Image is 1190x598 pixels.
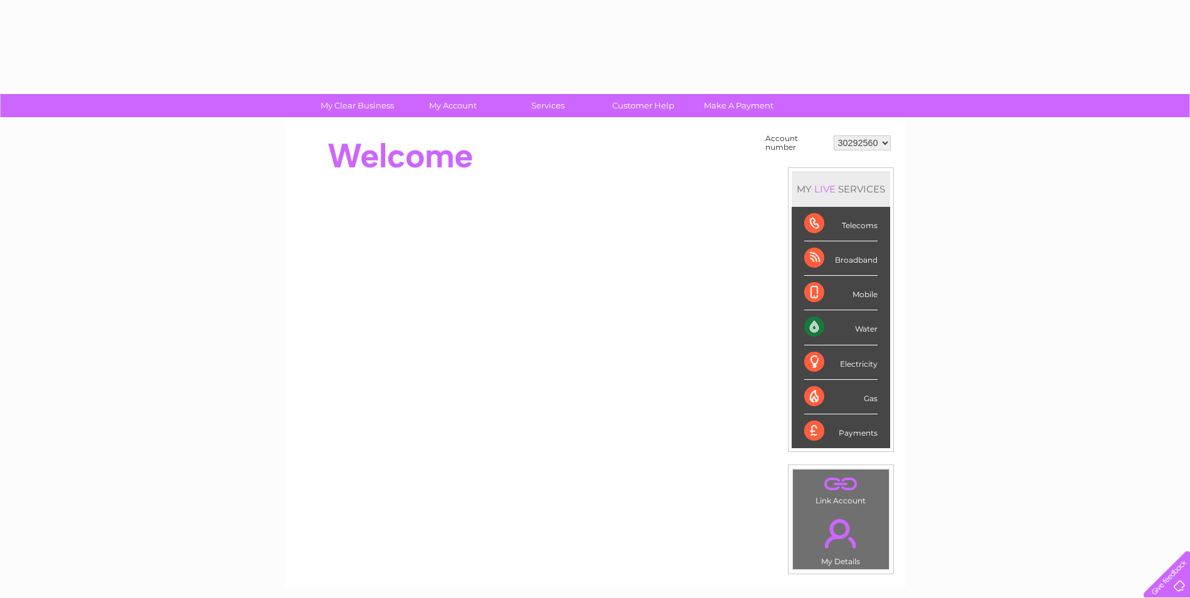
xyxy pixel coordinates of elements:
a: . [796,511,886,555]
div: Gas [804,380,878,414]
div: Mobile [804,276,878,310]
div: Payments [804,414,878,448]
div: LIVE [812,183,838,195]
div: Water [804,310,878,345]
div: Broadband [804,241,878,276]
a: Services [496,94,600,117]
a: Make A Payment [687,94,790,117]
a: My Account [401,94,504,117]
a: My Clear Business [305,94,409,117]
a: Customer Help [592,94,695,117]
div: MY SERVICES [792,171,890,207]
div: Electricity [804,345,878,380]
div: Telecoms [804,207,878,241]
td: Link Account [792,469,890,508]
td: Account number [762,131,831,155]
a: . [796,473,886,495]
td: My Details [792,508,890,570]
